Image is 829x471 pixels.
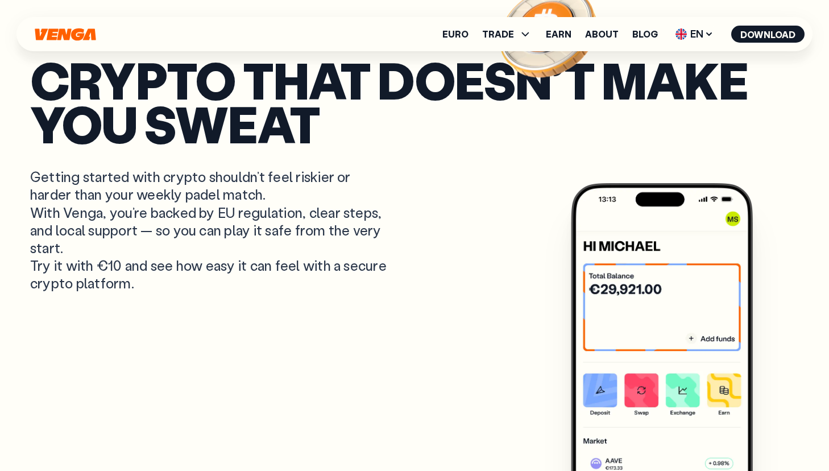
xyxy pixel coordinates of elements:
[585,30,619,39] a: About
[482,27,532,41] span: TRADE
[442,30,469,39] a: Euro
[30,168,389,292] p: Getting started with crypto shouldn’t feel riskier or harder than your weekly padel match. With V...
[632,30,658,39] a: Blog
[30,58,799,145] p: Crypto that doesn’t make you sweat
[34,28,97,41] svg: Home
[482,30,514,39] span: TRADE
[546,30,571,39] a: Earn
[675,28,687,40] img: flag-uk
[731,26,805,43] button: Download
[672,25,718,43] span: EN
